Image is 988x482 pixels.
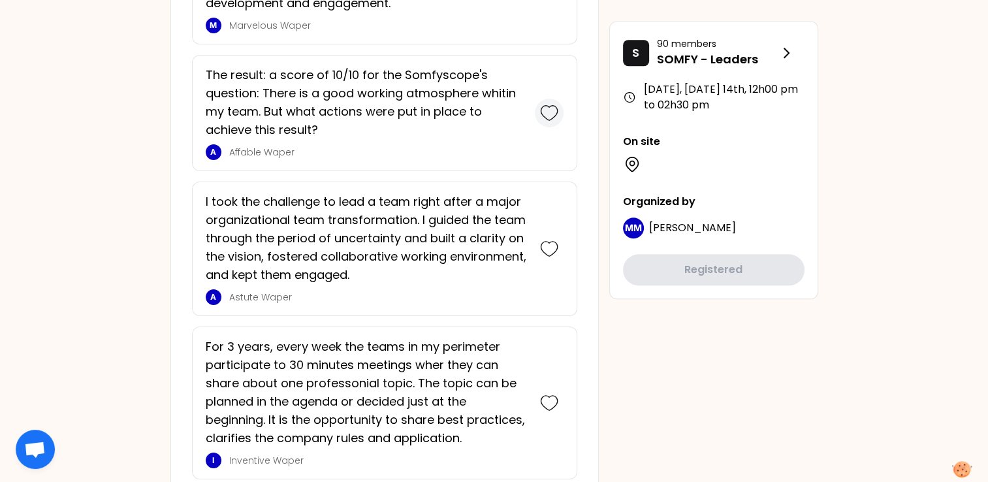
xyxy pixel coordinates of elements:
[16,430,55,469] div: Ouvrir le chat
[206,193,527,284] p: I took the challenge to lead a team right after a major organizational team transformation. I gui...
[206,66,527,139] p: The result: a score of 10/10 for the Somfyscope's question: There is a good working atmosphere wh...
[229,19,527,32] p: Marvelous Waper
[623,82,805,113] div: [DATE], [DATE] 14th , 12h00 pm to 02h30 pm
[229,291,527,304] p: Astute Waper
[632,44,639,62] p: S
[212,455,214,466] p: I
[657,37,778,50] p: 90 members
[623,194,805,210] p: Organized by
[210,147,216,157] p: A
[623,254,805,285] button: Registered
[210,292,216,302] p: A
[649,220,736,235] span: [PERSON_NAME]
[206,338,527,447] p: For 3 years, every week the teams in my perimeter participate to 30 minutes meetings wher they ca...
[229,454,527,467] p: Inventive Waper
[229,146,527,159] p: Affable Waper
[210,20,217,31] p: M
[625,221,642,234] p: MM
[657,50,778,69] p: SOMFY - Leaders
[623,134,805,150] p: On site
